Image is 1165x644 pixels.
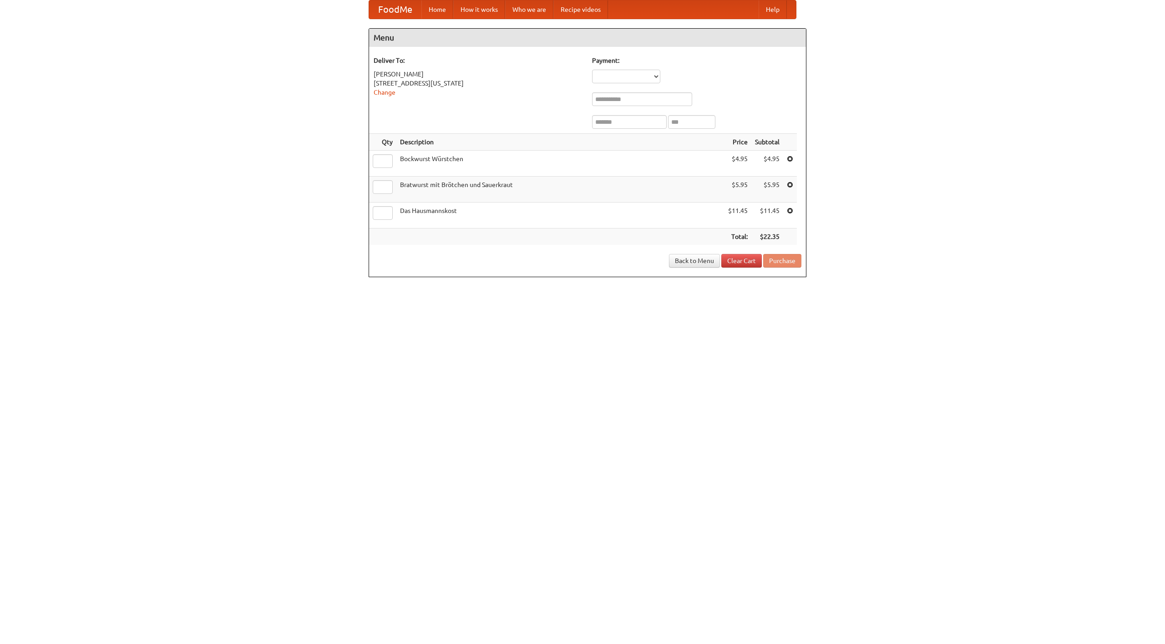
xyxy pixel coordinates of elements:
[553,0,608,19] a: Recipe videos
[724,151,751,177] td: $4.95
[751,151,783,177] td: $4.95
[592,56,801,65] h5: Payment:
[374,70,583,79] div: [PERSON_NAME]
[724,203,751,228] td: $11.45
[669,254,720,268] a: Back to Menu
[751,134,783,151] th: Subtotal
[751,203,783,228] td: $11.45
[396,134,724,151] th: Description
[369,0,421,19] a: FoodMe
[724,177,751,203] td: $5.95
[453,0,505,19] a: How it works
[369,134,396,151] th: Qty
[721,254,762,268] a: Clear Cart
[396,151,724,177] td: Bockwurst Würstchen
[421,0,453,19] a: Home
[505,0,553,19] a: Who we are
[374,79,583,88] div: [STREET_ADDRESS][US_STATE]
[724,134,751,151] th: Price
[396,203,724,228] td: Das Hausmannskost
[759,0,787,19] a: Help
[396,177,724,203] td: Bratwurst mit Brötchen und Sauerkraut
[369,29,806,47] h4: Menu
[751,177,783,203] td: $5.95
[724,228,751,245] th: Total:
[374,89,395,96] a: Change
[751,228,783,245] th: $22.35
[763,254,801,268] button: Purchase
[374,56,583,65] h5: Deliver To:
